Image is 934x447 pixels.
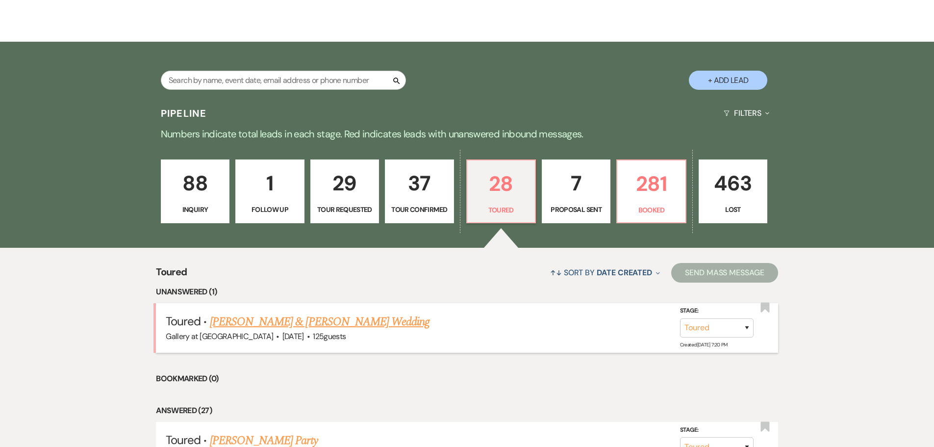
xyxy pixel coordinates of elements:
a: 28Toured [466,159,536,223]
span: Toured [166,314,201,329]
span: ↑↓ [550,267,562,278]
li: Answered (27) [156,404,778,417]
a: 29Tour Requested [310,159,379,223]
label: Stage: [680,425,754,436]
p: 37 [391,167,447,200]
button: Filters [720,100,773,126]
p: Toured [473,205,529,215]
li: Unanswered (1) [156,286,778,298]
a: 1Follow Up [235,159,304,223]
span: Gallery at [GEOGRAPHIC_DATA] [166,331,273,342]
span: Date Created [597,267,652,278]
p: 28 [473,167,529,200]
p: 463 [705,167,761,200]
p: 1 [242,167,298,200]
p: Follow Up [242,204,298,215]
button: Send Mass Message [671,263,778,283]
li: Bookmarked (0) [156,372,778,385]
p: 281 [623,167,679,200]
p: Tour Requested [317,204,373,215]
p: Numbers indicate total leads in each stage. Red indicates leads with unanswered inbound messages. [114,126,820,142]
span: Created: [DATE] 7:20 PM [680,342,728,348]
button: + Add Lead [689,71,767,90]
a: 281Booked [616,159,686,223]
a: 88Inquiry [161,159,229,223]
p: Tour Confirmed [391,204,447,215]
a: [PERSON_NAME] & [PERSON_NAME] Wedding [210,313,429,331]
span: [DATE] [282,331,304,342]
button: Sort By Date Created [546,260,664,286]
p: 7 [548,167,604,200]
span: 125 guests [313,331,346,342]
p: Inquiry [167,204,223,215]
p: 88 [167,167,223,200]
a: 37Tour Confirmed [385,159,454,223]
p: 29 [317,167,373,200]
p: Proposal Sent [548,204,604,215]
a: 7Proposal Sent [542,159,610,223]
p: Lost [705,204,761,215]
h3: Pipeline [161,106,207,120]
input: Search by name, event date, email address or phone number [161,71,406,90]
p: Booked [623,205,679,215]
label: Stage: [680,306,754,316]
span: Toured [156,264,187,286]
a: 463Lost [699,159,767,223]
